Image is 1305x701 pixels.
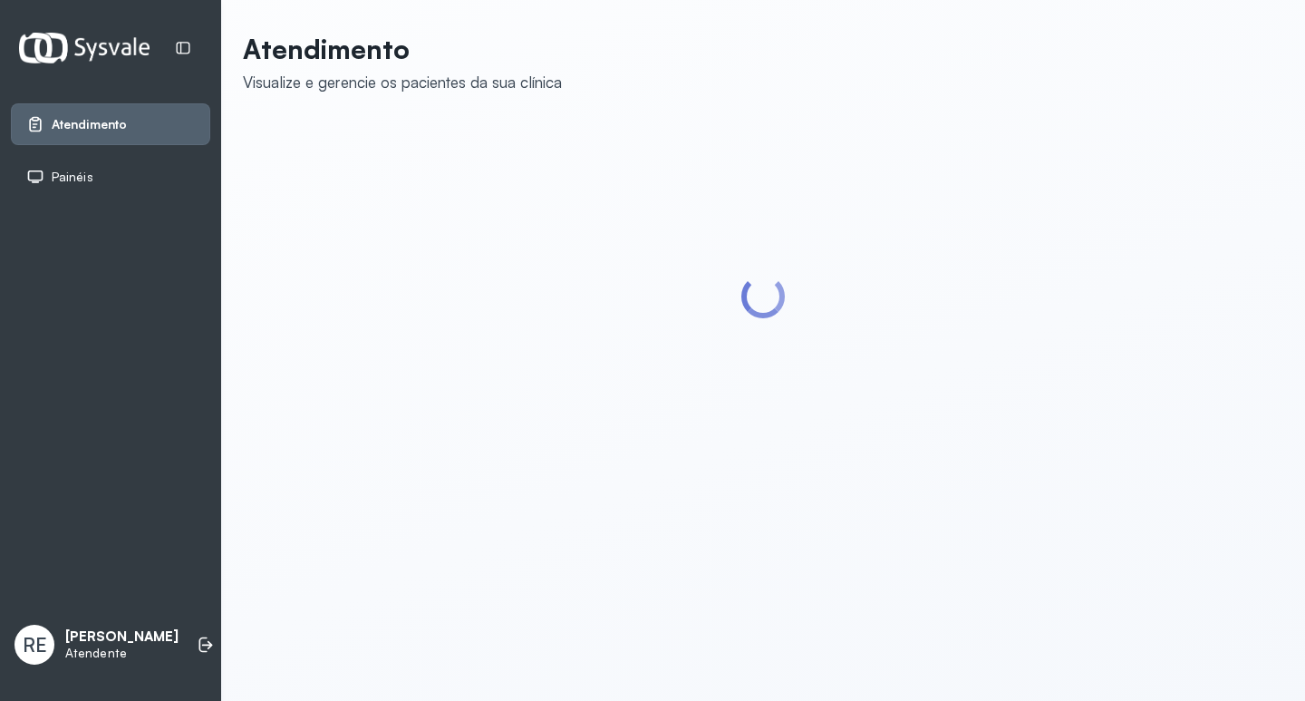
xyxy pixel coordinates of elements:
span: Atendimento [52,117,127,132]
p: Atendente [65,646,179,661]
a: Atendimento [26,115,195,133]
img: Logotipo do estabelecimento [19,33,150,63]
span: Painéis [52,170,93,185]
p: Atendimento [243,33,562,65]
div: Visualize e gerencie os pacientes da sua clínica [243,73,562,92]
p: [PERSON_NAME] [65,628,179,646]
